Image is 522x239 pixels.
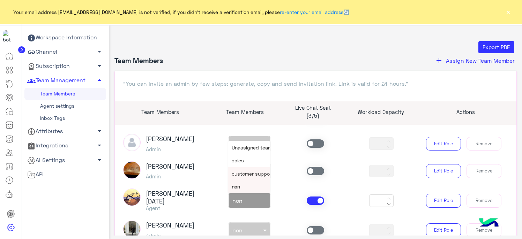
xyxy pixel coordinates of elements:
a: Channel [24,45,106,59]
h3: [PERSON_NAME] [146,135,194,143]
img: ACg8ocJAd9cmCV_lg36ov6Kt_yM79juuS8Adv9pU2f3caa9IOlWTjQo=s96-c [123,188,141,206]
button: Remove [467,223,501,237]
span: arrow_drop_down [95,47,104,56]
span: Assign New Team Member [446,57,515,64]
img: 713415422032625 [3,30,15,43]
span: arrow_drop_up [95,76,104,84]
button: Export PDF [478,41,514,54]
a: Attributes [24,124,106,139]
button: Remove [467,194,501,208]
h5: Admin [146,146,194,152]
h5: Agent [146,205,211,211]
h5: Admin [146,232,194,239]
span: API [27,170,44,179]
button: Edit Role [426,164,461,178]
span: Unassigned team [232,145,272,151]
img: picture [123,161,141,179]
a: Team Members [24,88,106,100]
a: API [24,167,106,182]
a: Agent settings [24,100,106,112]
img: picture [123,221,141,238]
p: Team Members [115,108,206,116]
p: "You can invite an admin by few steps: generate, copy and send Invitation link. Link is valid for... [123,79,508,88]
i: add [435,56,443,65]
img: defaultAdmin.png [123,134,141,151]
span: sales [232,157,244,163]
button: addAssign New Team Member [433,56,517,65]
h3: [PERSON_NAME] [146,163,194,170]
a: Inbox Tags [24,112,106,124]
button: × [505,8,512,15]
button: Remove [467,164,501,178]
button: Remove [467,137,501,151]
p: (3/5) [284,112,342,120]
button: Edit Role [426,194,461,208]
h5: Admin [146,173,194,179]
h4: Team Members [114,56,163,65]
a: Workspace Information [24,31,106,45]
p: Team Members [216,108,274,116]
p: Workload Capacity [352,108,409,116]
a: Integrations [24,139,106,153]
span: non [232,197,243,204]
h3: [PERSON_NAME] [146,222,194,229]
span: customer support [232,171,274,177]
img: hulul-logo.png [477,211,501,236]
span: arrow_drop_down [95,141,104,149]
span: Your email address [EMAIL_ADDRESS][DOMAIN_NAME] is not verified, if you didn't receive a verifica... [13,8,349,16]
span: arrow_drop_down [95,127,104,135]
button: Edit Role [426,137,461,151]
a: Team Management [24,74,106,88]
a: re-enter your email address [280,9,343,15]
button: Edit Role [426,223,461,237]
span: arrow_drop_down [95,62,104,70]
a: AI Settings [24,153,106,167]
a: Subscription [24,59,106,74]
span: non [232,184,240,190]
span: Export PDF [483,44,510,50]
p: Actions [420,108,511,116]
p: Live Chat Seat [284,104,342,112]
ng-dropdown-panel: Options list [228,141,270,193]
span: arrow_drop_down [95,156,104,164]
h3: [PERSON_NAME][DATE] [146,190,211,205]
